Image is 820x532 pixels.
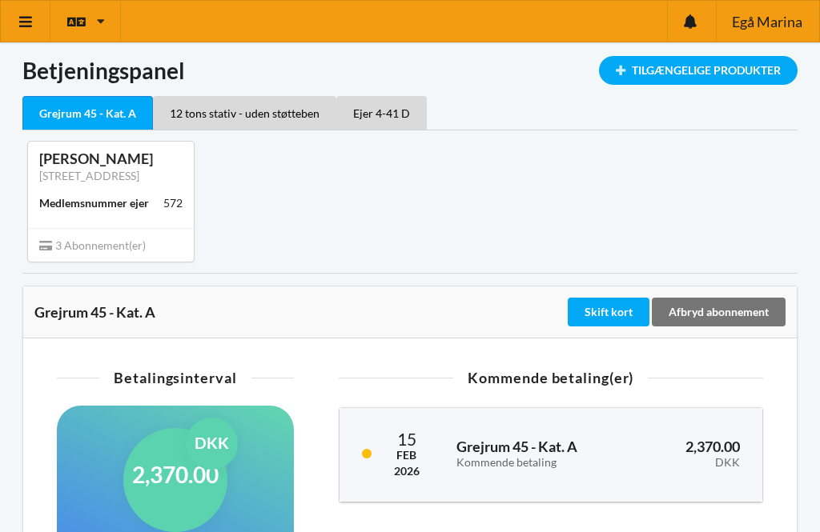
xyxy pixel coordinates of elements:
[132,460,219,489] h1: 2,370.00
[732,14,802,29] span: Egå Marina
[568,298,649,326] div: Skift kort
[456,438,621,470] h3: Grejrum 45 - Kat. A
[394,463,420,479] div: 2026
[339,370,763,385] div: Kommende betaling(er)
[599,56,798,85] div: Tilgængelige Produkter
[39,150,183,168] div: [PERSON_NAME]
[642,456,740,470] div: DKK
[57,370,294,385] div: Betalingsinterval
[22,56,798,85] h1: Betjeningspanel
[163,195,183,211] div: 572
[153,96,336,130] div: 12 tons stativ - uden støtteben
[456,456,621,470] div: Kommende betaling
[39,195,149,211] div: Medlemsnummer ejer
[34,304,565,320] div: Grejrum 45 - Kat. A
[336,96,427,130] div: Ejer 4-41 D
[394,430,420,447] div: 15
[39,169,139,182] a: [STREET_ADDRESS]
[39,238,146,252] span: 3 Abonnement(er)
[186,418,238,470] div: DKK
[22,96,153,130] div: Grejrum 45 - Kat. A
[642,438,740,470] h3: 2,370.00
[394,447,420,463] div: Feb
[652,298,786,326] div: Afbryd abonnement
